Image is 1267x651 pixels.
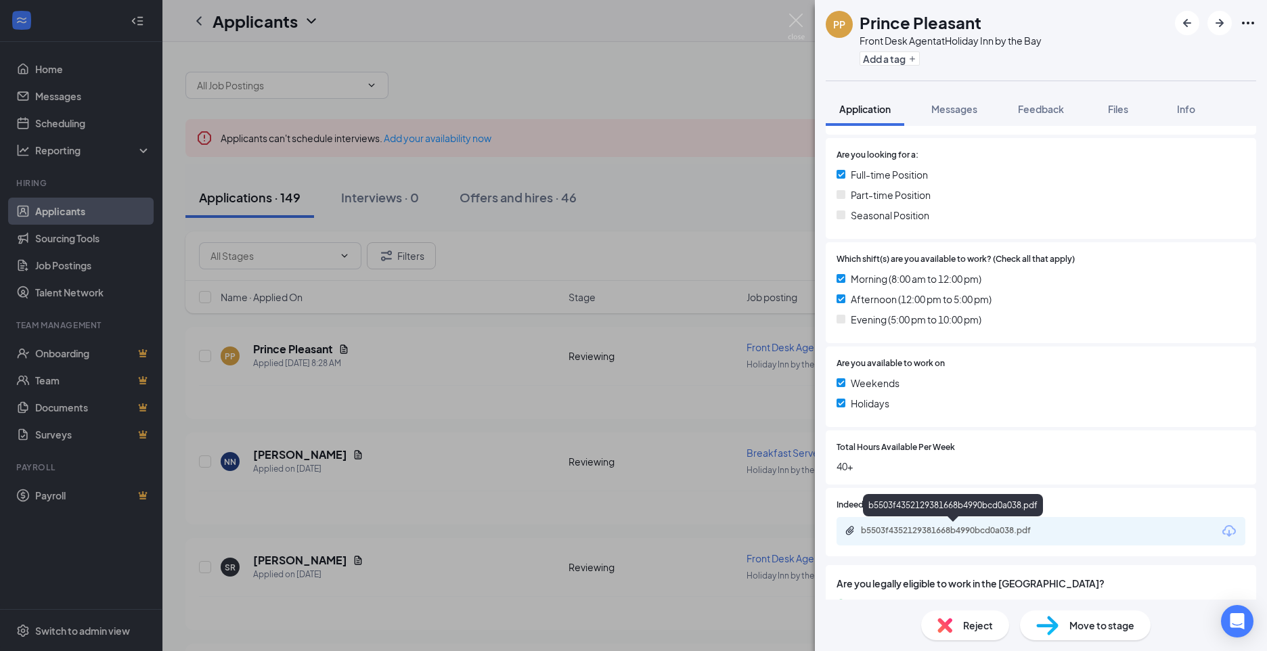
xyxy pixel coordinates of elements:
button: PlusAdd a tag [860,51,920,66]
span: Are you legally eligible to work in the [GEOGRAPHIC_DATA]? [837,576,1245,591]
span: Part-time Position [851,187,931,202]
span: Files [1108,103,1128,115]
span: Holidays [851,396,889,411]
span: Move to stage [1069,618,1134,633]
span: Messages [931,103,977,115]
svg: ArrowLeftNew [1179,15,1195,31]
button: ArrowRight [1207,11,1232,35]
span: yes (Correct) [851,596,909,611]
svg: Plus [908,55,916,63]
a: Paperclipb5503f4352129381668b4990bcd0a038.pdf [845,525,1064,538]
span: Are you available to work on [837,357,945,370]
span: 40+ [837,459,1245,474]
span: Info [1177,103,1195,115]
svg: Download [1221,523,1237,539]
button: ArrowLeftNew [1175,11,1199,35]
span: Full-time Position [851,167,928,182]
div: PP [833,18,845,31]
span: Reject [963,618,993,633]
div: b5503f4352129381668b4990bcd0a038.pdf [861,525,1050,536]
div: Front Desk Agent at Holiday Inn by the Bay [860,34,1042,47]
span: Evening (5:00 pm to 10:00 pm) [851,312,981,327]
span: Afternoon (12:00 pm to 5:00 pm) [851,292,992,307]
div: b5503f4352129381668b4990bcd0a038.pdf [863,494,1043,516]
span: Feedback [1018,103,1064,115]
span: Indeed Resume [837,499,896,512]
span: Weekends [851,376,899,390]
svg: Ellipses [1240,15,1256,31]
span: Application [839,103,891,115]
svg: ArrowRight [1212,15,1228,31]
div: Open Intercom Messenger [1221,605,1253,637]
span: Seasonal Position [851,208,929,223]
svg: Paperclip [845,525,855,536]
span: Total Hours Available Per Week [837,441,955,454]
span: Which shift(s) are you available to work? (Check all that apply) [837,253,1075,266]
span: Morning (8:00 am to 12:00 pm) [851,271,981,286]
h1: Prince Pleasant [860,11,981,34]
span: Are you looking for a: [837,149,918,162]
